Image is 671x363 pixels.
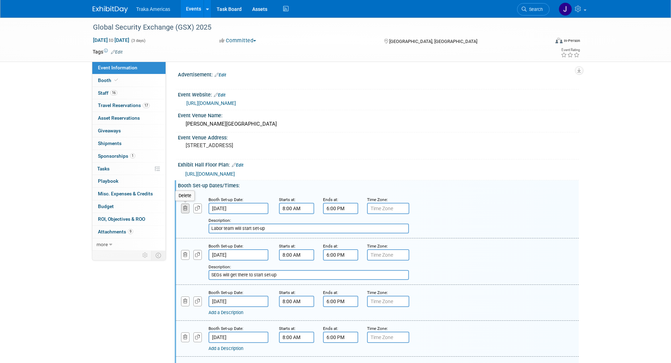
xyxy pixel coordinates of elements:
span: Travel Reservations [98,102,150,108]
small: Starts at: [279,326,296,331]
input: Description [209,224,409,233]
small: Description: [209,264,231,269]
td: Tags [93,48,123,55]
a: Search [517,3,549,15]
a: Edit [111,50,123,55]
input: End Time [323,249,358,261]
small: Time Zone: [367,197,388,202]
div: Booth Set-up Dates/Times: [178,180,579,189]
img: ExhibitDay [93,6,128,13]
a: Edit [232,163,243,168]
span: Giveaways [98,128,121,133]
div: Event Rating [561,48,580,52]
a: Add a Description [209,346,243,351]
small: Ends at: [323,290,338,295]
input: Time Zone [367,203,409,214]
span: Playbook [98,178,118,184]
input: Start Time [279,203,314,214]
input: Start Time [279,249,314,261]
small: Ends at: [323,244,338,249]
input: Start Time [279,296,314,307]
a: Misc. Expenses & Credits [92,188,166,200]
span: 17 [143,103,150,108]
a: Sponsorships1 [92,150,166,162]
a: Attachments9 [92,226,166,238]
span: Booth [98,77,119,83]
a: Asset Reservations [92,112,166,124]
input: Date [209,332,268,343]
input: Start Time [279,332,314,343]
span: Tasks [97,166,110,171]
input: Date [209,296,268,307]
span: to [108,37,114,43]
span: Search [527,7,543,12]
a: Edit [214,93,225,98]
span: Budget [98,204,114,209]
div: Exhibit Hall Floor Plan: [178,159,579,169]
a: Playbook [92,175,166,187]
input: Time Zone [367,296,409,307]
div: Event Venue Address: [178,132,579,141]
i: Booth reservation complete [114,78,118,82]
span: (3 days) [131,38,145,43]
div: In-Person [564,38,580,43]
span: Asset Reservations [98,115,140,121]
a: Giveaways [92,125,166,137]
span: Traka Americas [136,6,170,12]
span: Misc. Expenses & Credits [98,191,153,196]
a: Booth [92,74,166,87]
input: Date [209,203,268,214]
input: Description [209,270,409,280]
a: Add a Description [209,310,243,315]
span: Sponsorships [98,153,135,159]
td: Toggle Event Tabs [151,251,166,260]
a: Event Information [92,62,166,74]
span: [GEOGRAPHIC_DATA], [GEOGRAPHIC_DATA] [389,39,477,44]
small: Ends at: [323,197,338,202]
input: Time Zone [367,249,409,261]
a: [URL][DOMAIN_NAME] [185,171,235,177]
input: End Time [323,296,358,307]
span: Attachments [98,229,133,234]
small: Description: [209,218,231,223]
small: Booth Set-up Date: [209,326,243,331]
input: End Time [323,203,358,214]
small: Booth Set-up Date: [209,244,243,249]
small: Time Zone: [367,326,388,331]
span: [DATE] [DATE] [93,37,130,43]
div: Event Website: [178,89,579,99]
small: Booth Set-up Date: [209,197,243,202]
button: Committed [217,37,259,44]
a: Tasks [92,163,166,175]
img: Format-Inperson.png [555,38,563,43]
a: [URL][DOMAIN_NAME] [186,100,236,106]
small: Starts at: [279,197,296,202]
img: Jamie Saenz [559,2,572,16]
div: [PERSON_NAME][GEOGRAPHIC_DATA] [183,119,573,130]
a: ROI, Objectives & ROO [92,213,166,225]
input: End Time [323,332,358,343]
span: 1 [130,153,135,158]
a: Edit [215,73,226,77]
span: more [97,242,108,247]
small: Booth Set-up Date: [209,290,243,295]
a: Staff16 [92,87,166,99]
a: Travel Reservations17 [92,99,166,112]
small: Starts at: [279,290,296,295]
a: Shipments [92,137,166,150]
span: 16 [110,90,117,95]
td: Personalize Event Tab Strip [139,251,151,260]
small: Time Zone: [367,244,388,249]
a: Budget [92,200,166,213]
input: Time Zone [367,332,409,343]
div: Advertisement: [178,69,579,79]
span: Event Information [98,65,137,70]
div: Global Security Exchange (GSX) 2025 [91,21,539,34]
span: ROI, Objectives & ROO [98,216,145,222]
small: Time Zone: [367,290,388,295]
small: Starts at: [279,244,296,249]
span: 9 [128,229,133,234]
small: Ends at: [323,326,338,331]
div: Event Format [508,37,580,47]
